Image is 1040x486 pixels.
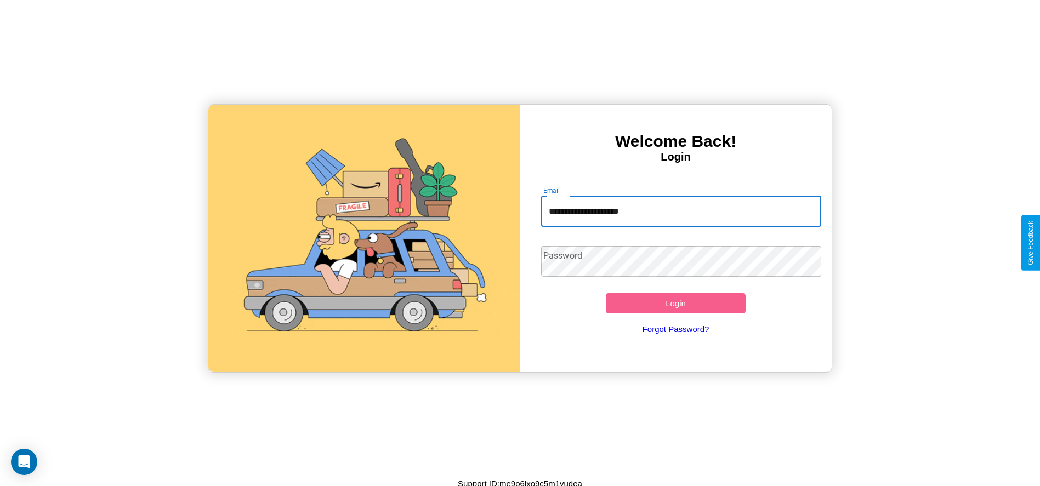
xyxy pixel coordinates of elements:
[606,293,746,313] button: Login
[11,449,37,475] div: Open Intercom Messenger
[1027,221,1035,265] div: Give Feedback
[543,186,560,195] label: Email
[208,105,520,372] img: gif
[520,151,832,163] h4: Login
[520,132,832,151] h3: Welcome Back!
[536,313,816,345] a: Forgot Password?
